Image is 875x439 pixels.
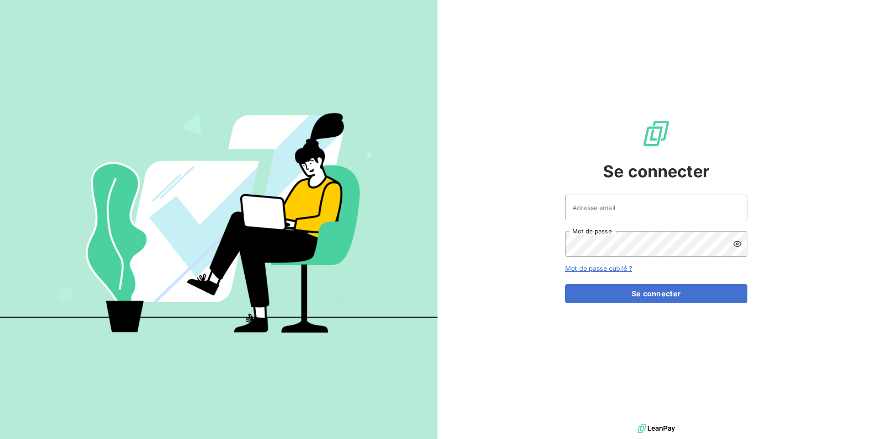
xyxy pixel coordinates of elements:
[565,195,747,220] input: placeholder
[642,119,671,148] img: Logo LeanPay
[565,284,747,303] button: Se connecter
[603,159,710,184] span: Se connecter
[565,264,632,272] a: Mot de passe oublié ?
[638,422,675,435] img: logo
